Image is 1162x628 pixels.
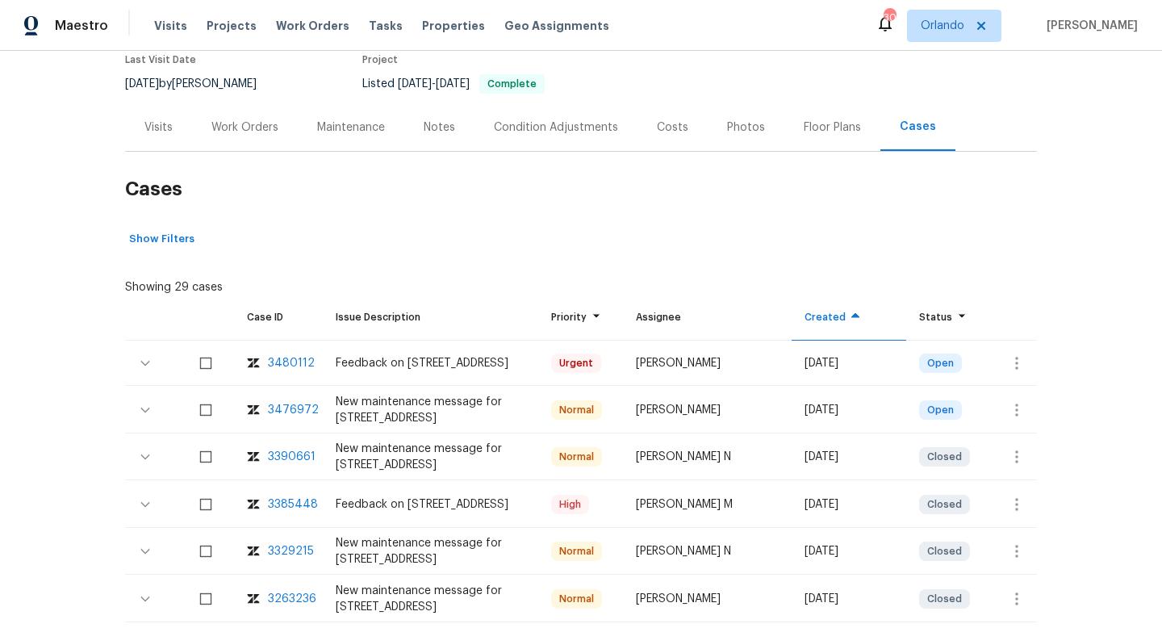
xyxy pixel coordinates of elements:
[125,273,223,295] div: Showing 29 cases
[336,496,525,513] div: Feedback on [STREET_ADDRESS]
[362,55,398,65] span: Project
[636,449,778,465] div: [PERSON_NAME] N
[247,591,260,607] img: zendesk-icon
[919,309,972,325] div: Status
[553,355,600,371] span: Urgent
[369,20,403,31] span: Tasks
[636,355,778,371] div: [PERSON_NAME]
[424,119,455,136] div: Notes
[144,119,173,136] div: Visits
[247,496,260,513] img: zendesk-icon
[636,402,778,418] div: [PERSON_NAME]
[247,309,310,325] div: Case ID
[247,496,310,513] a: zendesk-icon3385448
[336,355,525,371] div: Feedback on [STREET_ADDRESS]
[1040,18,1138,34] span: [PERSON_NAME]
[268,591,316,607] div: 3263236
[805,309,893,325] div: Created
[805,449,893,465] div: [DATE]
[247,402,260,418] img: zendesk-icon
[884,10,895,26] div: 30
[921,355,960,371] span: Open
[900,119,936,135] div: Cases
[268,543,314,559] div: 3329215
[804,119,861,136] div: Floor Plans
[268,402,319,418] div: 3476972
[398,78,470,90] span: -
[481,79,543,89] span: Complete
[553,402,600,418] span: Normal
[268,449,316,465] div: 3390661
[553,591,600,607] span: Normal
[805,543,893,559] div: [DATE]
[154,18,187,34] span: Visits
[125,55,196,65] span: Last Visit Date
[553,543,600,559] span: Normal
[805,591,893,607] div: [DATE]
[636,496,778,513] div: [PERSON_NAME] M
[129,230,194,249] span: Show Filters
[805,355,893,371] div: [DATE]
[553,449,600,465] span: Normal
[921,18,964,34] span: Orlando
[921,591,968,607] span: Closed
[636,309,778,325] div: Assignee
[553,496,587,513] span: High
[398,78,432,90] span: [DATE]
[336,309,525,325] div: Issue Description
[55,18,108,34] span: Maestro
[805,402,893,418] div: [DATE]
[921,543,968,559] span: Closed
[125,78,159,90] span: [DATE]
[921,402,960,418] span: Open
[276,18,349,34] span: Work Orders
[247,355,310,371] a: zendesk-icon3480112
[336,441,525,473] div: New maintenance message for [STREET_ADDRESS]
[921,496,968,513] span: Closed
[247,543,260,559] img: zendesk-icon
[657,119,688,136] div: Costs
[727,119,765,136] div: Photos
[636,543,778,559] div: [PERSON_NAME] N
[921,449,968,465] span: Closed
[268,355,315,371] div: 3480112
[247,449,260,465] img: zendesk-icon
[247,591,310,607] a: zendesk-icon3263236
[268,496,318,513] div: 3385448
[125,152,1037,227] h2: Cases
[125,74,276,94] div: by [PERSON_NAME]
[336,394,525,426] div: New maintenance message for [STREET_ADDRESS]
[805,496,893,513] div: [DATE]
[207,18,257,34] span: Projects
[247,402,310,418] a: zendesk-icon3476972
[551,309,610,325] div: Priority
[125,227,199,252] button: Show Filters
[422,18,485,34] span: Properties
[504,18,609,34] span: Geo Assignments
[317,119,385,136] div: Maintenance
[211,119,278,136] div: Work Orders
[336,535,525,567] div: New maintenance message for [STREET_ADDRESS]
[436,78,470,90] span: [DATE]
[247,355,260,371] img: zendesk-icon
[247,449,310,465] a: zendesk-icon3390661
[636,591,778,607] div: [PERSON_NAME]
[362,78,545,90] span: Listed
[494,119,618,136] div: Condition Adjustments
[247,543,310,559] a: zendesk-icon3329215
[336,583,525,615] div: New maintenance message for [STREET_ADDRESS]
